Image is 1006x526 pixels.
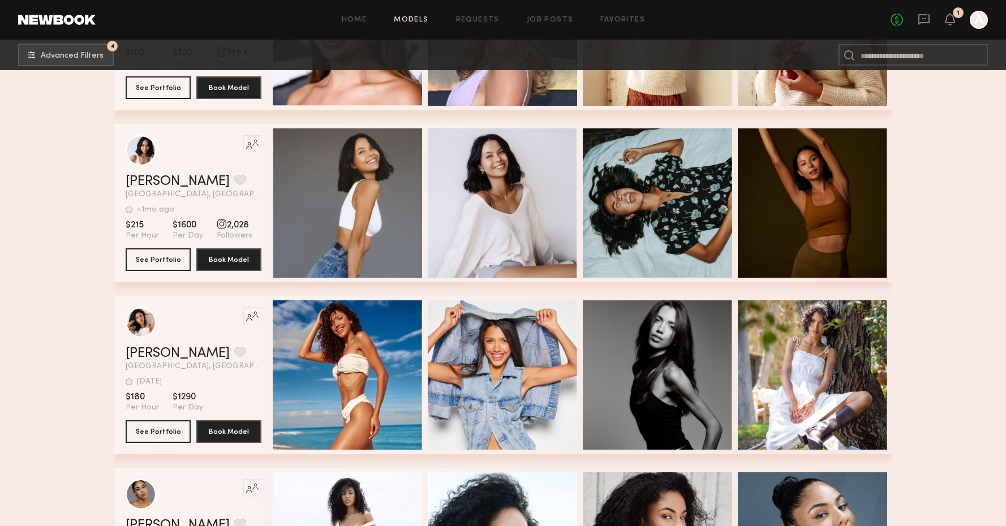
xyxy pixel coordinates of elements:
[126,420,191,443] button: See Portfolio
[342,16,367,24] a: Home
[137,206,174,214] div: +1mo ago
[217,231,252,241] span: Followers
[957,10,960,16] div: 1
[126,403,159,413] span: Per Hour
[527,16,574,24] a: Job Posts
[600,16,645,24] a: Favorites
[126,191,261,199] span: [GEOGRAPHIC_DATA], [GEOGRAPHIC_DATA]
[394,16,428,24] a: Models
[126,391,159,403] span: $180
[110,44,115,49] span: 4
[456,16,500,24] a: Requests
[970,11,988,29] a: A
[173,391,203,403] span: $1290
[18,44,114,66] button: 4Advanced Filters
[126,248,191,271] button: See Portfolio
[137,378,162,386] div: [DATE]
[126,175,230,188] a: [PERSON_NAME]
[196,76,261,99] button: Book Model
[196,420,261,443] button: Book Model
[126,363,261,370] span: [GEOGRAPHIC_DATA], [GEOGRAPHIC_DATA]
[126,231,159,241] span: Per Hour
[41,52,104,60] span: Advanced Filters
[173,231,203,241] span: Per Day
[126,219,159,231] span: $215
[173,403,203,413] span: Per Day
[196,248,261,271] button: Book Model
[126,76,191,99] button: See Portfolio
[217,219,252,231] span: 2,028
[173,219,203,231] span: $1600
[126,347,230,360] a: [PERSON_NAME]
